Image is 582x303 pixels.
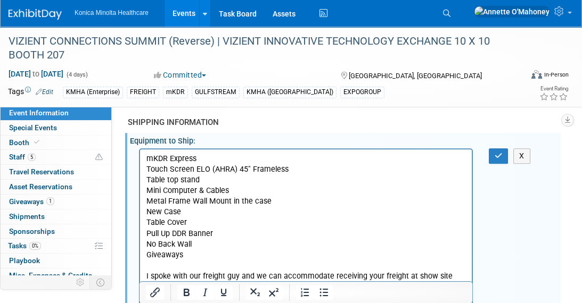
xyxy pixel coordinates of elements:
[130,133,561,146] div: Equipment to Ship:
[46,197,54,205] span: 1
[63,87,123,98] div: KMHA (Enterprise)
[8,86,53,98] td: Tags
[340,87,384,98] div: EXPOGROUP
[36,88,53,96] a: Edit
[6,57,326,68] p: New Case
[6,165,65,174] b: [PERSON_NAME]
[215,285,233,300] button: Underline
[196,285,214,300] button: Italic
[31,70,41,78] span: to
[192,87,240,98] div: GULFSTREAM
[1,150,111,164] a: Staff5
[128,117,553,128] div: SHIPPING INFORMATION
[34,139,39,145] i: Booth reservation complete
[1,180,111,194] a: Asset Reservations
[544,71,569,79] div: In-Person
[6,4,326,196] body: Rich Text Area. Press ALT-0 for help.
[243,87,337,98] div: KMHA ([GEOGRAPHIC_DATA])
[28,153,36,161] span: 5
[150,70,210,80] button: Committed
[314,285,332,300] button: Bullet list
[6,4,326,26] p: mKDR Express Touch Screen ELO (AHRA) 45" Frameless
[6,100,326,197] p: Giveaways I spoke with our freight guy and we can accommodate receiving your freight at show site...
[9,153,36,161] span: Staff
[9,9,62,20] img: ExhibitDay
[9,167,74,176] span: Travel Reservations
[9,227,55,235] span: Sponsorships
[1,121,111,135] a: Special Events
[146,285,164,300] button: Insert/edit link
[177,285,195,300] button: Bold
[127,87,159,98] div: FREIGHT
[474,6,550,18] img: Annette O'Mahoney
[1,254,111,268] a: Playbook
[71,275,90,289] td: Personalize Event Tab Strip
[9,138,42,147] span: Booth
[6,36,326,47] p: Mini Computer & Cables
[1,106,111,120] a: Event Information
[539,86,568,91] div: Event Rating
[1,195,111,209] a: Giveaways1
[349,72,482,80] span: [GEOGRAPHIC_DATA], [GEOGRAPHIC_DATA]
[1,239,111,253] a: Tasks0%
[1,209,111,224] a: Shipments
[9,256,40,265] span: Playbook
[75,9,149,16] span: Konica Minolta Healthcare
[6,90,326,100] p: No Back Wall
[482,69,569,85] div: Event Format
[9,197,54,206] span: Giveaways
[513,148,530,164] button: X
[95,153,103,162] span: Potential Scheduling Conflict -- at least one attendee is tagged in another overlapping event.
[6,26,326,36] p: Table top stand
[9,123,57,132] span: Special Events
[29,242,41,250] span: 0%
[9,212,45,221] span: Shipments
[1,165,111,179] a: Travel Reservations
[531,70,542,79] img: Format-Inperson.png
[246,285,264,300] button: Subscript
[8,241,41,250] span: Tasks
[9,182,72,191] span: Asset Reservations
[1,136,111,150] a: Booth
[65,175,200,184] a: Architects for connecting communities
[6,68,326,79] p: Table Cover
[8,69,64,79] span: [DATE] [DATE]
[163,87,188,98] div: mKDR
[1,268,111,283] a: Misc. Expenses & Credits
[9,108,69,117] span: Event Information
[1,224,111,239] a: Sponsorships
[5,32,513,64] div: VIZIENT CONNECTIONS SUMMIT (Reverse) | VIZIENT INNOVATIVE TECHNOLOGY EXCHANGE 10 X 10 BOOTH 207
[6,47,326,57] p: Metal Frame Wall Mount in the case
[265,285,283,300] button: Superscript
[90,275,112,289] td: Toggle Event Tabs
[9,271,92,280] span: Misc. Expenses & Credits
[6,79,326,90] p: Pull Up DDR Banner
[296,285,314,300] button: Numbered list
[65,71,88,78] span: (4 days)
